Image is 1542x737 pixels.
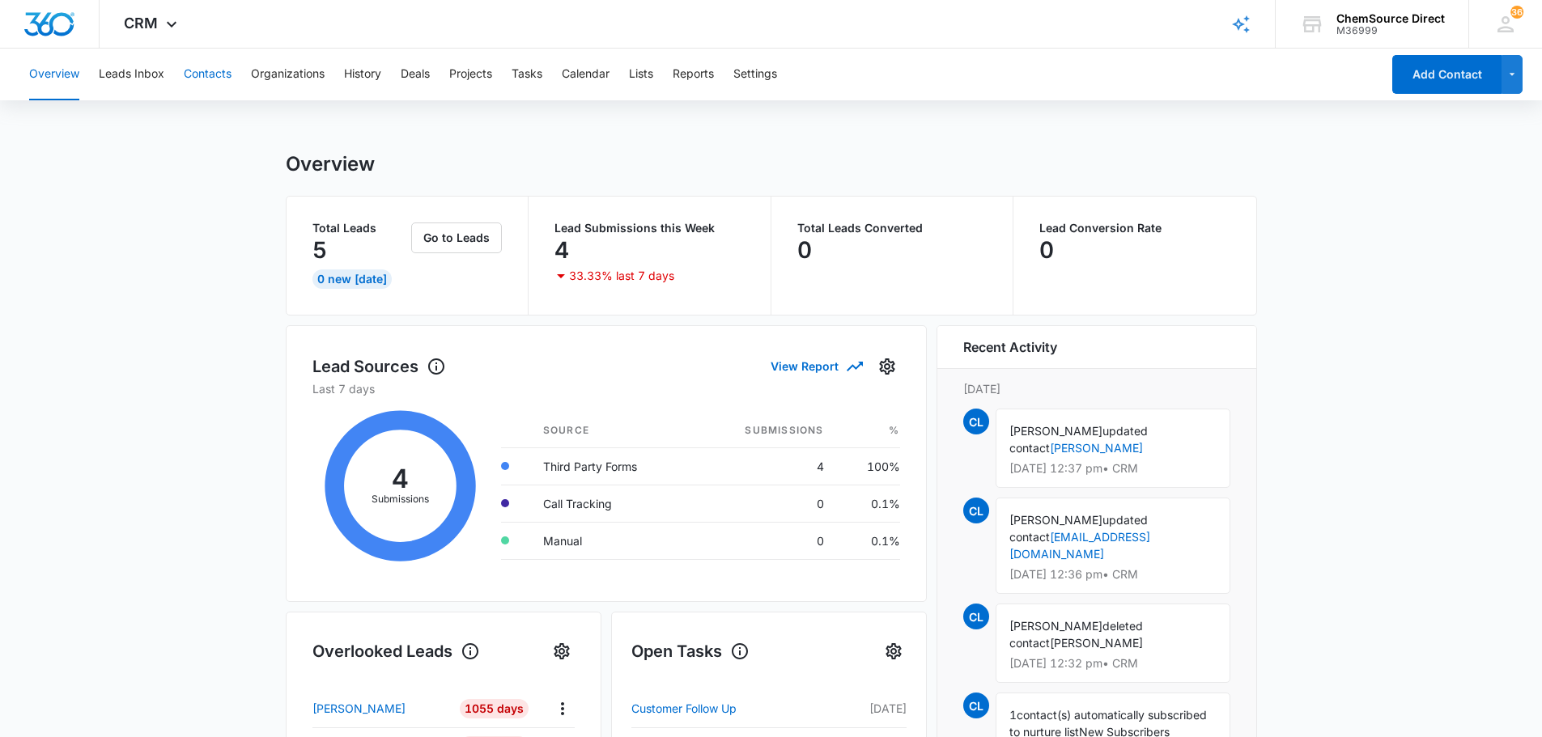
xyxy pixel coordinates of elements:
[837,485,900,522] td: 0.1%
[1009,513,1102,527] span: [PERSON_NAME]
[771,352,861,380] button: View Report
[694,413,837,448] th: Submissions
[554,222,745,234] p: Lead Submissions this Week
[312,700,448,717] a: [PERSON_NAME]
[1039,222,1230,234] p: Lead Conversion Rate
[963,693,989,718] span: CL
[694,522,837,559] td: 0
[631,699,820,718] a: Customer Follow Up
[1009,619,1102,633] span: [PERSON_NAME]
[99,49,164,100] button: Leads Inbox
[629,49,653,100] button: Lists
[124,15,158,32] span: CRM
[1009,569,1217,580] p: [DATE] 12:36 pm • CRM
[530,413,694,448] th: Source
[401,49,430,100] button: Deals
[344,49,381,100] button: History
[694,447,837,485] td: 4
[797,222,988,234] p: Total Leads Converted
[963,337,1057,357] h6: Recent Activity
[1009,463,1217,474] p: [DATE] 12:37 pm • CRM
[1392,55,1502,94] button: Add Contact
[1009,424,1102,438] span: [PERSON_NAME]
[1050,636,1143,650] span: [PERSON_NAME]
[631,639,750,663] h1: Open Tasks
[837,413,900,448] th: %
[569,270,674,282] p: 33.33% last 7 days
[312,269,392,289] div: 0 New [DATE]
[251,49,325,100] button: Organizations
[963,380,1230,397] p: [DATE]
[460,699,529,718] div: 1055 Days
[411,231,502,244] a: Go to Leads
[562,49,610,100] button: Calendar
[530,522,694,559] td: Manual
[549,638,575,664] button: Settings
[312,237,327,263] p: 5
[530,485,694,522] td: Call Tracking
[1510,6,1523,19] div: notifications count
[1009,708,1017,722] span: 1
[673,49,714,100] button: Reports
[312,354,446,379] h1: Lead Sources
[554,237,569,263] p: 4
[29,49,79,100] button: Overview
[837,522,900,559] td: 0.1%
[550,696,575,721] button: Actions
[820,700,907,717] p: [DATE]
[312,700,406,717] p: [PERSON_NAME]
[1050,441,1143,455] a: [PERSON_NAME]
[963,604,989,629] span: CL
[797,237,812,263] p: 0
[286,152,375,176] h1: Overview
[1336,25,1445,36] div: account id
[411,222,502,253] button: Go to Leads
[312,380,900,397] p: Last 7 days
[449,49,492,100] button: Projects
[881,638,907,664] button: Settings
[694,485,837,522] td: 0
[874,354,900,379] button: Settings
[1039,237,1054,263] p: 0
[512,49,542,100] button: Tasks
[963,409,989,434] span: CL
[1336,12,1445,25] div: account name
[184,49,232,100] button: Contacts
[312,639,480,663] h1: Overlooked Leads
[1009,530,1150,561] a: [EMAIL_ADDRESS][DOMAIN_NAME]
[837,447,900,485] td: 100%
[312,222,409,234] p: Total Leads
[1009,658,1217,669] p: [DATE] 12:32 pm • CRM
[530,447,694,485] td: Third Party Forms
[733,49,777,100] button: Settings
[963,498,989,523] span: CL
[1510,6,1523,19] span: 36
